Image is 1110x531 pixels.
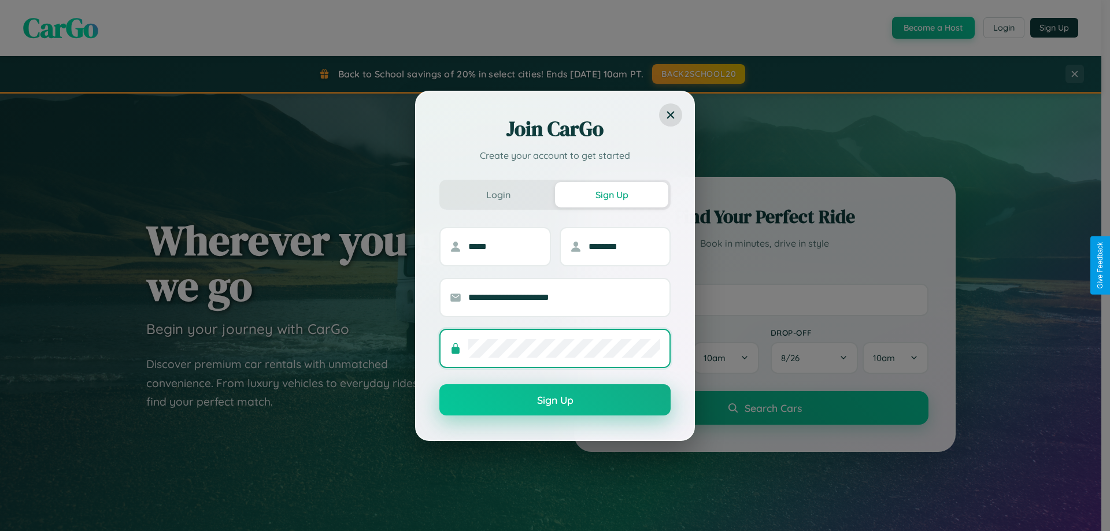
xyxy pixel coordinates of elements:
[1096,242,1104,289] div: Give Feedback
[555,182,668,207] button: Sign Up
[442,182,555,207] button: Login
[439,384,671,415] button: Sign Up
[439,115,671,143] h2: Join CarGo
[439,148,671,162] p: Create your account to get started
